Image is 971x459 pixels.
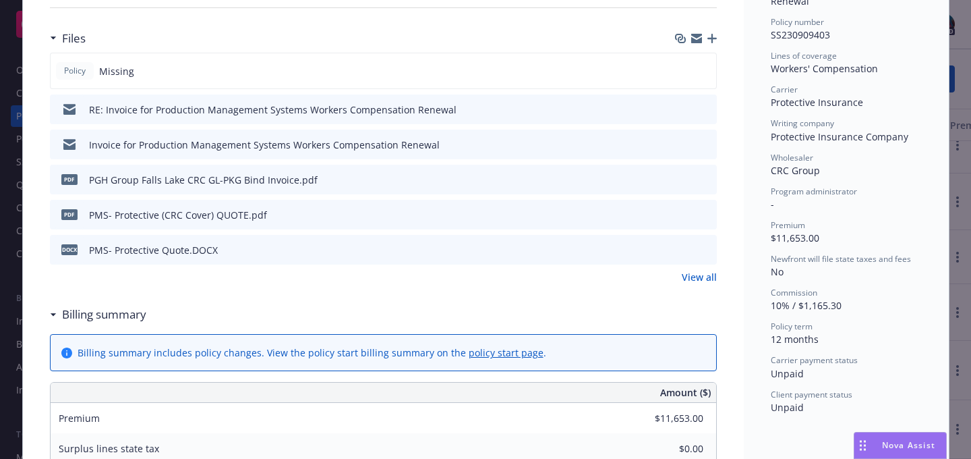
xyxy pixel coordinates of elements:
span: Carrier payment status [771,354,858,366]
span: SS230909403 [771,28,830,41]
span: Protective Insurance [771,96,863,109]
span: Missing [99,64,134,78]
button: download file [678,208,688,222]
span: Premium [59,412,100,425]
span: Surplus lines state tax [59,442,159,455]
span: - [771,198,774,211]
span: Client payment status [771,389,852,400]
input: 0.00 [624,439,711,459]
button: download file [678,243,688,257]
div: PMS- Protective Quote.DOCX [89,243,218,257]
span: Policy [61,65,88,77]
a: policy start page [469,346,543,359]
span: Policy term [771,321,813,332]
span: Unpaid [771,401,804,414]
button: download file [678,138,688,152]
button: preview file [699,243,711,257]
div: Invoice for Production Management Systems Workers Compensation Renewal [89,138,440,152]
button: preview file [699,173,711,187]
span: Newfront will file state taxes and fees [771,253,911,265]
span: 10% / $1,165.30 [771,299,842,312]
div: Files [50,30,86,47]
span: pdf [61,174,78,184]
div: Billing summary includes policy changes. View the policy start billing summary on the . [78,346,546,360]
div: PMS- Protective (CRC Cover) QUOTE.pdf [89,208,267,222]
span: Premium [771,219,805,231]
div: RE: Invoice for Production Management Systems Workers Compensation Renewal [89,103,457,117]
h3: Files [62,30,86,47]
div: PGH Group Falls Lake CRC GL-PKG Bind Invoice.pdf [89,173,318,187]
span: Lines of coverage [771,50,837,61]
button: download file [678,103,688,117]
span: pdf [61,209,78,219]
button: Nova Assist [854,432,947,459]
span: Amount ($) [660,385,711,400]
span: Workers' Compensation [771,62,878,75]
h3: Billing summary [62,306,146,323]
button: preview file [699,208,711,222]
button: download file [678,173,688,187]
input: 0.00 [624,408,711,429]
span: 12 months [771,333,819,346]
span: Policy number [771,16,824,28]
span: $11,653.00 [771,232,819,244]
span: CRC Group [771,164,820,177]
span: DOCX [61,244,78,254]
span: Protective Insurance Company [771,130,908,143]
span: Wholesaler [771,152,813,163]
button: preview file [699,138,711,152]
button: preview file [699,103,711,117]
a: View all [682,270,717,284]
span: Writing company [771,117,834,129]
div: Drag to move [854,433,871,458]
div: Billing summary [50,306,146,323]
span: Nova Assist [882,439,935,451]
span: No [771,265,784,278]
span: Commission [771,287,817,298]
span: Carrier [771,84,798,95]
span: Unpaid [771,367,804,380]
span: Program administrator [771,186,857,197]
